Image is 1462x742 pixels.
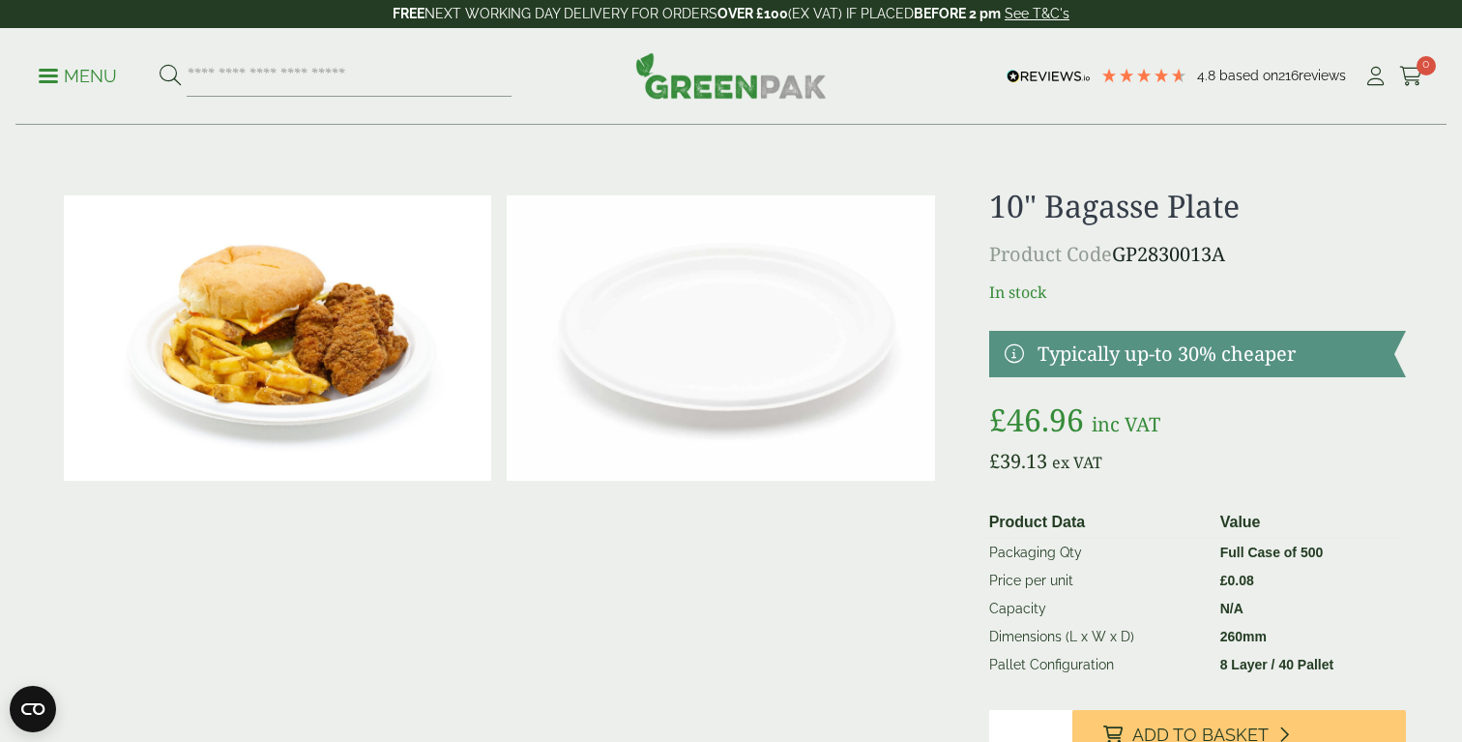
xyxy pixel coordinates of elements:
td: Capacity [981,595,1213,623]
bdi: 0.08 [1220,573,1254,588]
span: Product Code [989,241,1112,267]
img: REVIEWS.io [1007,70,1091,83]
span: Based on [1219,68,1278,83]
bdi: 46.96 [989,399,1084,440]
p: In stock [989,281,1406,304]
span: reviews [1299,68,1346,83]
strong: OVER £100 [717,6,788,21]
div: 4.79 Stars [1100,67,1187,84]
i: Cart [1399,67,1423,86]
img: GreenPak Supplies [635,52,827,99]
span: ex VAT [1052,452,1102,473]
span: 216 [1278,68,1299,83]
i: My Account [1363,67,1388,86]
p: GP2830013A [989,240,1406,269]
strong: 8 Layer / 40 Pallet [1220,657,1334,672]
strong: 260mm [1220,629,1267,644]
span: £ [989,448,1000,474]
strong: N/A [1220,601,1243,616]
bdi: 39.13 [989,448,1047,474]
th: Value [1213,507,1398,539]
h1: 10" Bagasse Plate [989,188,1406,224]
td: Dimensions (L x W x D) [981,623,1213,651]
a: 0 [1399,62,1423,91]
strong: FREE [393,6,424,21]
span: inc VAT [1092,411,1160,437]
a: Menu [39,65,117,84]
span: 4.8 [1197,68,1219,83]
a: See T&C's [1005,6,1069,21]
button: Open CMP widget [10,686,56,732]
td: Price per unit [981,567,1213,595]
span: £ [989,399,1007,440]
th: Product Data [981,507,1213,539]
span: 0 [1417,56,1436,75]
td: Packaging Qty [981,539,1213,568]
strong: Full Case of 500 [1220,545,1324,560]
span: £ [1220,573,1228,588]
img: 2830013A Bagasse Round Plate 10 Inch [507,195,934,481]
strong: BEFORE 2 pm [914,6,1001,21]
td: Pallet Configuration [981,651,1213,679]
img: 2380013 Bagasse Round Plate 10 Inch With Food [64,195,491,481]
p: Menu [39,65,117,88]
